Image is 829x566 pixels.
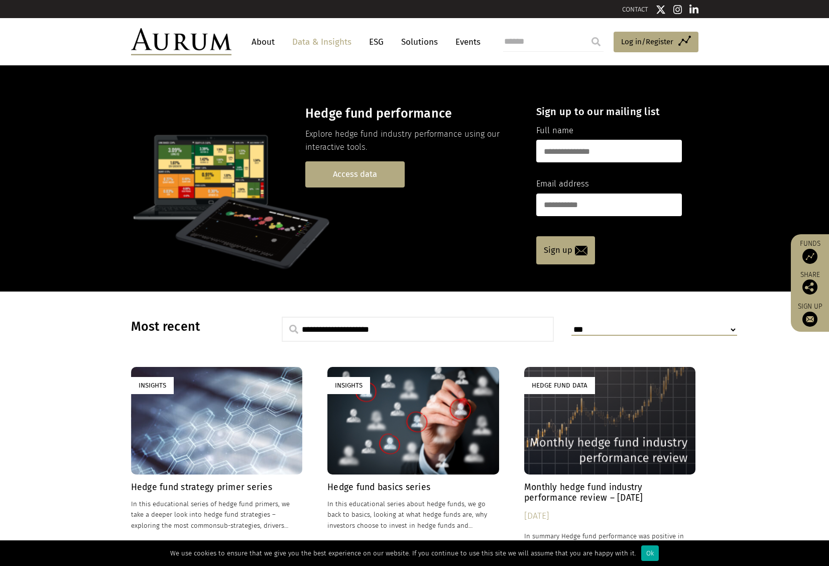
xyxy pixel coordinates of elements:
[536,124,573,137] label: Full name
[796,302,824,327] a: Sign up
[327,499,499,530] p: In this educational series about hedge funds, we go back to basics, looking at what hedge funds a...
[305,106,519,121] h3: Hedge fund performance
[536,177,589,191] label: Email address
[305,128,519,154] p: Explore hedge fund industry performance using our interactive tools.
[131,377,174,394] div: Insights
[327,367,499,562] a: Insights Hedge fund basics series In this educational series about hedge funds, we go back to bas...
[305,161,405,187] a: Access data
[673,5,682,15] img: Instagram icon
[364,33,389,51] a: ESG
[287,33,357,51] a: Data & Insights
[131,28,231,55] img: Aurum
[802,279,817,295] img: Share this post
[131,482,303,493] h4: Hedge fund strategy primer series
[131,367,303,562] a: Insights Hedge fund strategy primer series In this educational series of hedge fund primers, we t...
[327,482,499,493] h4: Hedge fund basics series
[327,377,370,394] div: Insights
[621,36,673,48] span: Log in/Register
[524,482,696,503] h4: Monthly hedge fund industry performance review – [DATE]
[614,32,698,53] a: Log in/Register
[131,319,257,334] h3: Most recent
[289,325,298,334] img: search.svg
[802,249,817,264] img: Access Funds
[524,377,595,394] div: Hedge Fund Data
[524,509,696,523] div: [DATE]
[524,531,696,562] p: In summary Hedge fund performance was positive in July. The average hedge fund net return across ...
[217,522,260,529] span: sub-strategies
[536,106,682,118] h4: Sign up to our mailing list
[524,367,696,562] a: Hedge Fund Data Monthly hedge fund industry performance review – [DATE] [DATE] In summary Hedge f...
[622,6,648,13] a: CONTACT
[247,33,280,51] a: About
[450,33,481,51] a: Events
[536,236,595,264] a: Sign up
[396,33,443,51] a: Solutions
[131,499,303,530] p: In this educational series of hedge fund primers, we take a deeper look into hedge fund strategie...
[796,239,824,264] a: Funds
[802,312,817,327] img: Sign up to our newsletter
[656,5,666,15] img: Twitter icon
[575,246,587,255] img: email-icon
[586,32,606,52] input: Submit
[796,271,824,295] div: Share
[641,545,659,561] div: Ok
[689,5,698,15] img: Linkedin icon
